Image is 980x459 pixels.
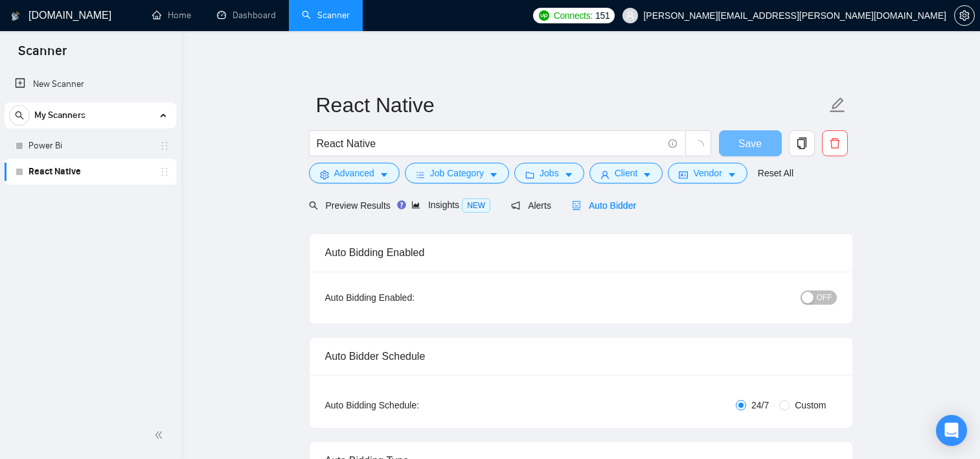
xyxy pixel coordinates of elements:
[325,290,496,305] div: Auto Bidding Enabled:
[615,166,638,180] span: Client
[489,170,498,180] span: caret-down
[309,200,391,211] span: Preview Results
[829,97,846,113] span: edit
[719,130,782,156] button: Save
[217,10,276,21] a: dashboardDashboard
[823,137,847,149] span: delete
[626,11,635,20] span: user
[28,133,152,159] a: Power Bi
[738,135,762,152] span: Save
[790,398,831,412] span: Custom
[790,137,814,149] span: copy
[152,10,191,21] a: homeHome
[159,167,170,177] span: holder
[954,5,975,26] button: setting
[589,163,663,183] button: userClientcaret-down
[600,170,610,180] span: user
[316,89,826,121] input: Scanner name...
[539,10,549,21] img: upwork-logo.png
[309,163,400,183] button: settingAdvancedcaret-down
[511,200,551,211] span: Alerts
[572,200,636,211] span: Auto Bidder
[692,140,704,152] span: loading
[396,199,407,211] div: Tooltip anchor
[746,398,774,412] span: 24/7
[10,111,29,120] span: search
[317,135,663,152] input: Search Freelance Jobs...
[28,159,152,185] a: React Native
[668,139,677,148] span: info-circle
[572,201,581,210] span: robot
[405,163,509,183] button: barsJob Categorycaret-down
[525,170,534,180] span: folder
[325,398,496,412] div: Auto Bidding Schedule:
[320,170,329,180] span: setting
[643,170,652,180] span: caret-down
[302,10,350,21] a: searchScanner
[822,130,848,156] button: delete
[5,102,176,185] li: My Scanners
[430,166,484,180] span: Job Category
[679,170,688,180] span: idcard
[8,41,77,69] span: Scanner
[380,170,389,180] span: caret-down
[693,166,722,180] span: Vendor
[325,338,837,375] div: Auto Bidder Schedule
[334,166,374,180] span: Advanced
[34,102,85,128] span: My Scanners
[411,200,420,209] span: area-chart
[15,71,166,97] a: New Scanner
[954,10,975,21] a: setting
[11,6,20,27] img: logo
[159,141,170,151] span: holder
[462,198,490,213] span: NEW
[936,415,967,446] div: Open Intercom Messenger
[9,105,30,126] button: search
[554,8,593,23] span: Connects:
[564,170,573,180] span: caret-down
[540,166,559,180] span: Jobs
[154,429,167,441] span: double-left
[668,163,747,183] button: idcardVendorcaret-down
[325,234,837,271] div: Auto Bidding Enabled
[789,130,815,156] button: copy
[411,200,490,210] span: Insights
[511,201,520,210] span: notification
[309,201,318,210] span: search
[514,163,584,183] button: folderJobscaret-down
[758,166,793,180] a: Reset All
[5,71,176,97] li: New Scanner
[955,10,974,21] span: setting
[595,8,610,23] span: 151
[817,290,832,305] span: OFF
[727,170,736,180] span: caret-down
[416,170,425,180] span: bars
